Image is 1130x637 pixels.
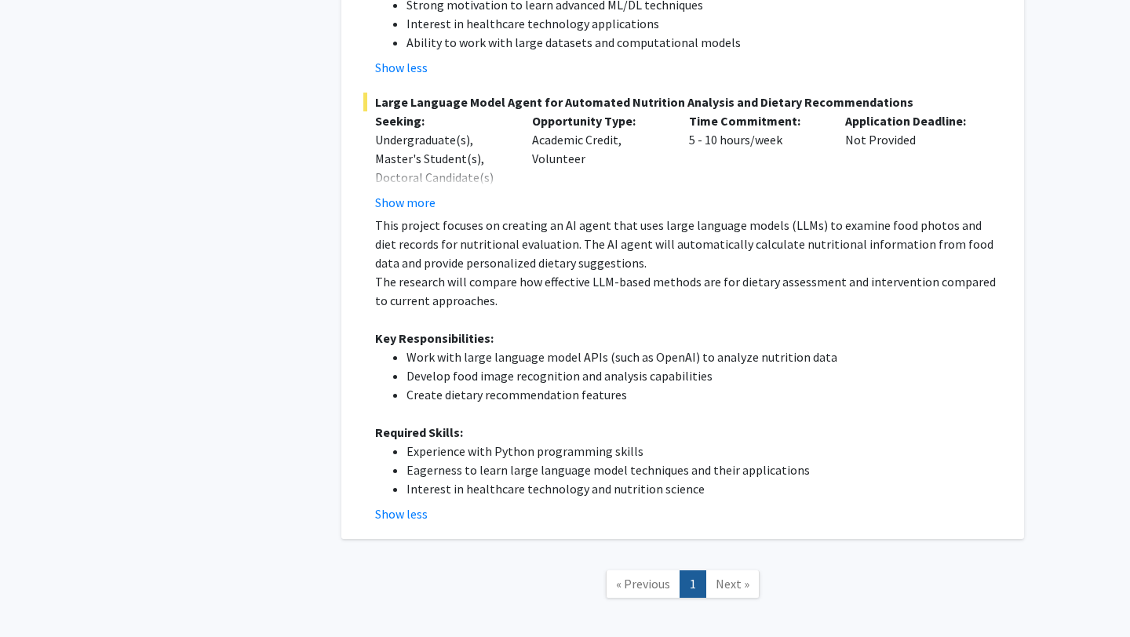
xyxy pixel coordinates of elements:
[406,479,1002,498] li: Interest in healthcare technology and nutrition science
[406,385,1002,404] li: Create dietary recommendation features
[375,111,508,130] p: Seeking:
[363,93,1002,111] span: Large Language Model Agent for Automated Nutrition Analysis and Dietary Recommendations
[833,111,990,212] div: Not Provided
[406,366,1002,385] li: Develop food image recognition and analysis capabilities
[375,424,463,440] strong: Required Skills:
[689,111,822,130] p: Time Commitment:
[406,33,1002,52] li: Ability to work with large datasets and computational models
[532,111,665,130] p: Opportunity Type:
[375,216,1002,272] p: This project focuses on creating an AI agent that uses large language models (LLMs) to examine fo...
[375,193,436,212] button: Show more
[375,58,428,77] button: Show less
[12,566,67,625] iframe: Chat
[705,570,760,598] a: Next Page
[375,272,1002,310] p: The research will compare how effective LLM-based methods are for dietary assessment and interven...
[406,14,1002,33] li: Interest in healthcare technology applications
[520,111,677,212] div: Academic Credit, Volunteer
[406,442,1002,460] li: Experience with Python programming skills
[606,570,680,598] a: Previous Page
[845,111,979,130] p: Application Deadline:
[341,555,1024,618] nav: Page navigation
[375,130,508,224] div: Undergraduate(s), Master's Student(s), Doctoral Candidate(s) (PhD, MD, DMD, PharmD, etc.)
[375,504,428,523] button: Show less
[406,348,1002,366] li: Work with large language model APIs (such as OpenAI) to analyze nutrition data
[716,576,749,591] span: Next »
[677,111,834,212] div: 5 - 10 hours/week
[680,570,706,598] a: 1
[375,330,494,346] strong: Key Responsibilities:
[406,460,1002,479] li: Eagerness to learn large language model techniques and their applications
[616,576,670,591] span: « Previous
